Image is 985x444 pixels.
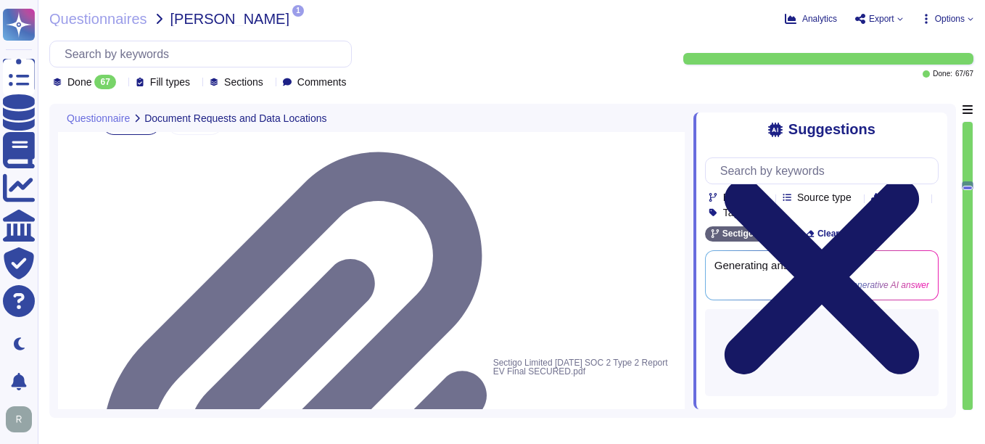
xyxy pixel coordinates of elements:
[713,158,938,184] input: Search by keywords
[49,12,147,26] span: Questionnaires
[170,12,289,26] span: [PERSON_NAME]
[785,13,837,25] button: Analytics
[224,77,263,87] span: Sections
[94,75,115,89] div: 67
[57,41,351,67] input: Search by keywords
[144,113,326,123] span: Document Requests and Data Locations
[869,15,894,23] span: Export
[150,77,190,87] span: Fill types
[297,77,347,87] span: Comments
[955,70,973,78] span: 67 / 67
[6,406,32,432] img: user
[933,70,952,78] span: Done:
[292,5,304,17] span: 1
[802,15,837,23] span: Analytics
[67,113,130,123] span: Questionnaire
[3,403,42,435] button: user
[493,355,676,379] span: Sectigo Limited [DATE] SOC 2 Type 2 Report EV Final SECURED.pdf
[67,77,91,87] span: Done
[935,15,965,23] span: Options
